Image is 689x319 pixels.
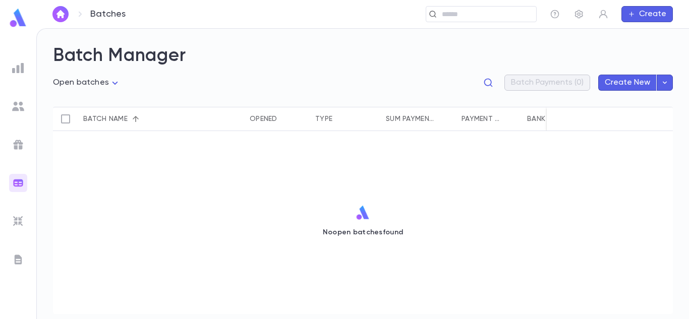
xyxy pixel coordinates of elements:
img: students_grey.60c7aba0da46da39d6d829b817ac14fc.svg [12,100,24,112]
div: Type [310,107,381,131]
img: imports_grey.530a8a0e642e233f2baf0ef88e8c9fcb.svg [12,215,24,227]
div: Open batches [53,75,121,91]
img: letters_grey.7941b92b52307dd3b8a917253454ce1c.svg [12,253,24,266]
div: Sum payments [386,107,435,131]
div: Opened [250,107,277,131]
button: Create New [598,75,657,91]
span: Open batches [53,79,109,87]
div: Batch name [78,107,179,131]
img: reports_grey.c525e4749d1bce6a11f5fe2a8de1b229.svg [12,62,24,74]
button: Sort [128,111,144,127]
img: campaigns_grey.99e729a5f7ee94e3726e6486bddda8f1.svg [12,139,24,151]
h2: Batch Manager [53,45,673,67]
div: Type [315,107,332,131]
div: Batch name [83,107,128,131]
div: Payment qty [462,107,501,131]
div: Opened [245,107,310,131]
div: Payment qty [456,107,522,131]
div: Bank [527,107,545,131]
img: logo [355,205,371,220]
p: Batches [90,9,126,20]
button: Sort [545,111,561,127]
div: Bank [522,107,593,131]
div: Sum payments [381,107,456,131]
button: Sort [435,111,451,127]
button: Sort [277,111,294,127]
button: Sort [332,111,349,127]
button: Create [621,6,673,22]
img: home_white.a664292cf8c1dea59945f0da9f25487c.svg [54,10,67,18]
img: logo [8,8,28,28]
p: No open batches found [323,228,403,236]
button: Sort [501,111,517,127]
img: batches_gradient.0a22e14384a92aa4cd678275c0c39cc4.svg [12,177,24,189]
